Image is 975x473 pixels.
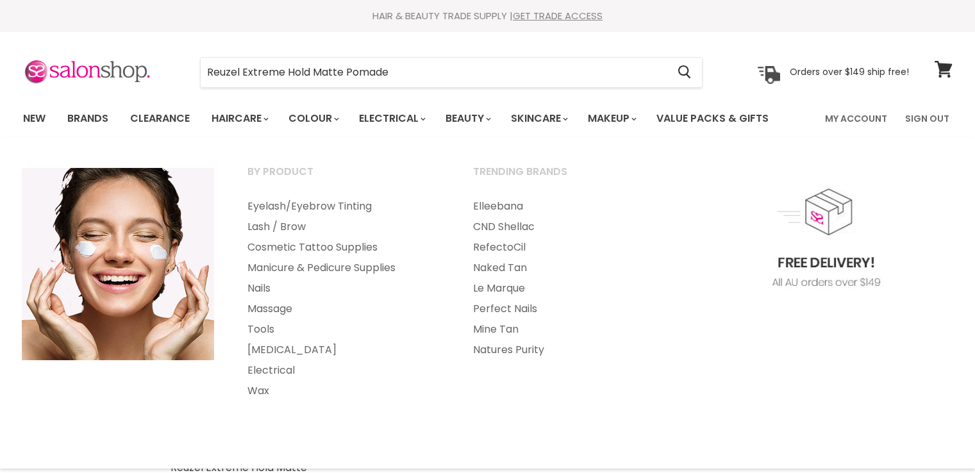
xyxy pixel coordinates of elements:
[817,105,895,132] a: My Account
[231,196,454,217] a: Eyelash/Eyebrow Tinting
[231,299,454,319] a: Massage
[457,196,680,360] ul: Main menu
[13,105,55,132] a: New
[349,105,433,132] a: Electrical
[202,105,276,132] a: Haircare
[457,340,680,360] a: Natures Purity
[231,278,454,299] a: Nails
[7,10,969,22] div: HAIR & BEAUTY TRADE SUPPLY |
[578,105,644,132] a: Makeup
[7,100,969,137] nav: Main
[231,162,454,194] a: By Product
[668,58,702,87] button: Search
[790,66,909,78] p: Orders over $149 ship free!
[436,105,499,132] a: Beauty
[897,105,957,132] a: Sign Out
[457,299,680,319] a: Perfect Nails
[513,9,603,22] a: GET TRADE ACCESS
[231,360,454,381] a: Electrical
[231,258,454,278] a: Manicure & Pedicure Supplies
[457,196,680,217] a: Elleebana
[121,105,199,132] a: Clearance
[501,105,576,132] a: Skincare
[231,340,454,360] a: [MEDICAL_DATA]
[457,258,680,278] a: Naked Tan
[279,105,347,132] a: Colour
[231,319,454,340] a: Tools
[457,162,680,194] a: Trending Brands
[457,278,680,299] a: Le Marque
[201,58,668,87] input: Search
[647,105,778,132] a: Value Packs & Gifts
[13,100,798,137] ul: Main menu
[231,381,454,401] a: Wax
[457,319,680,340] a: Mine Tan
[231,217,454,237] a: Lash / Brow
[231,196,454,401] ul: Main menu
[457,217,680,237] a: CND Shellac
[457,237,680,258] a: RefectoCil
[200,57,703,88] form: Product
[58,105,118,132] a: Brands
[231,237,454,258] a: Cosmetic Tattoo Supplies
